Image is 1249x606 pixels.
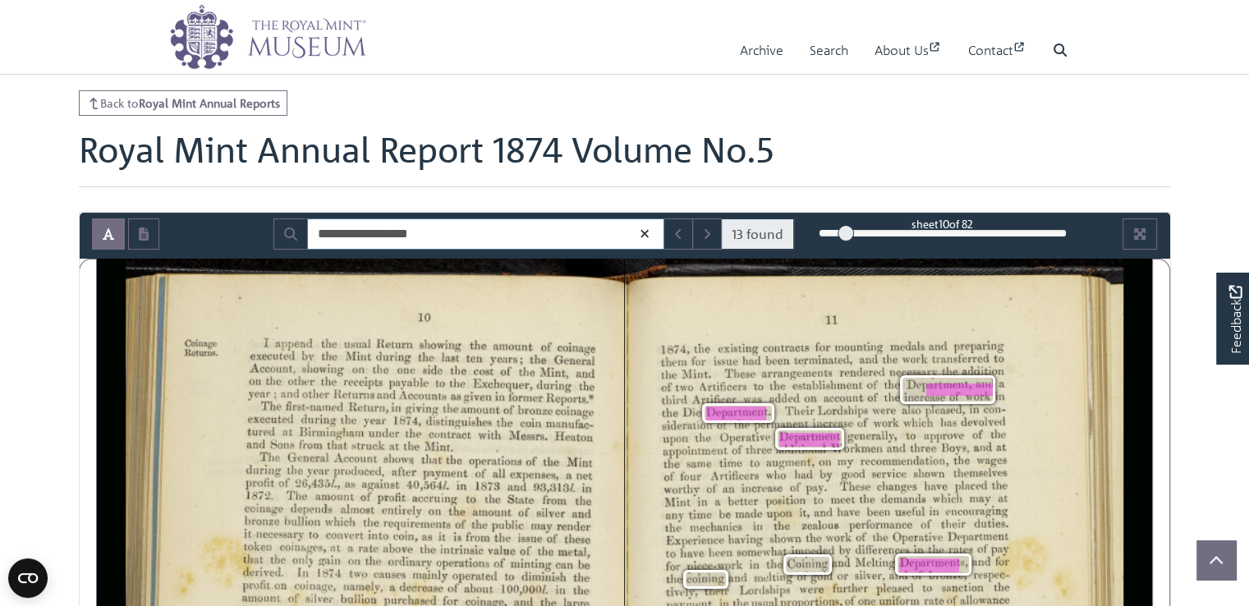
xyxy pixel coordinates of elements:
[418,351,445,362] span: the
[819,457,827,466] span: on
[288,374,311,386] span: other
[819,216,1067,232] div: sheet of 82
[962,368,966,375] span: a
[965,480,993,492] span: ace
[555,406,589,419] span: coinage
[839,368,878,380] span: rendered
[364,416,382,429] span: year
[992,476,999,484] span: zh.
[746,443,768,455] span: three
[397,365,422,376] span: one
[902,356,916,364] span: W0]
[466,495,473,503] span: to
[700,379,817,392] span: Artificers
[924,485,1034,497] span: [PERSON_NAME].
[857,416,874,428] span: of
[299,427,503,439] span: [GEOGRAPHIC_DATA]
[841,469,877,480] span: good
[169,4,366,70] img: logo_wide.png
[567,455,618,467] span: Mint
[904,392,939,404] span: increase
[831,494,864,506] span: meet
[554,353,645,365] span: General
[534,480,570,494] span: 93,3131.
[763,342,875,355] span: contracts
[691,392,732,406] span: Artiﬁcer
[281,387,306,398] span: and
[884,380,896,388] span: the.
[376,351,458,363] span: during
[341,413,368,425] span: the
[362,479,444,491] span: against
[995,398,1002,406] span: Ill:
[742,481,776,494] span: increase
[184,347,242,358] span: Returns.
[543,494,563,506] span: from
[903,415,929,428] span: which
[501,365,517,376] span: of
[373,363,400,374] span: the
[407,479,443,491] span: 40,564Z.
[664,483,695,495] span: worthy
[322,350,349,361] span: the
[273,218,308,250] button: Search
[706,406,766,420] span: Department
[682,367,755,379] span: Mint.
[507,480,524,492] span: and
[717,420,723,429] span: of
[663,434,686,447] span: upon
[840,480,889,492] span: These
[406,402,485,415] span: giving
[860,493,887,504] span: the
[662,406,689,418] span: the
[274,393,276,399] span: ;
[961,410,1002,422] span: ain
[288,451,379,463] span: General
[399,389,498,402] span: Accounts
[999,500,1005,507] span: a:,
[389,442,396,451] span: at
[883,353,893,362] span: the
[301,414,383,426] span: during
[954,348,1000,357] span: pfrepaic'iiiicg
[826,310,838,328] span: 11
[660,380,669,393] span: of
[740,27,783,74] a: Archive
[457,480,472,491] span: in
[406,427,433,438] span: the
[247,425,270,437] span: tured
[974,368,980,376] span: oi
[810,27,848,74] a: Search
[792,379,935,391] span: establishment
[79,129,1171,186] h1: Royal Mint Annual Report 1874 Volume No.5
[944,493,1012,505] span: i1c1
[576,471,602,482] span: net
[276,337,309,350] span: append
[728,494,753,507] span: better
[985,455,1003,467] span: aces
[302,363,339,375] span: showing
[344,337,367,349] span: usual
[753,382,760,391] span: to
[436,379,443,388] span: to
[911,445,964,457] span: tiiehe
[706,406,769,420] span: .
[820,470,832,481] span: by
[128,218,159,250] button: Open transcription window
[887,441,903,453] span: and
[710,469,815,481] span: Artiﬁcers
[812,417,847,429] span: increase
[447,453,474,465] span: the
[369,426,433,438] span: under
[732,224,783,244] span: 13 found
[353,365,361,374] span: on
[423,468,514,480] span: payment
[973,435,990,448] span: and
[394,414,490,426] span: 1874,
[248,389,266,402] span: year
[544,455,571,466] span: the
[714,354,735,366] span: issue
[989,373,1008,384] span: ipn
[926,383,1038,396] span: Department
[962,359,986,371] span: egiet'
